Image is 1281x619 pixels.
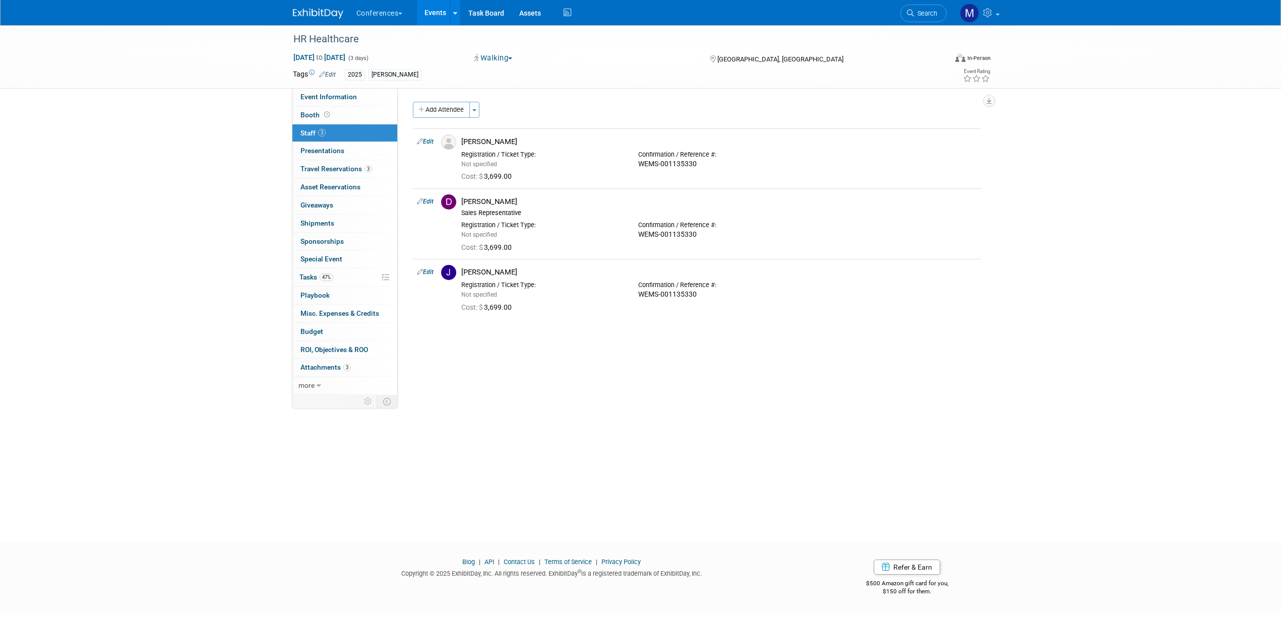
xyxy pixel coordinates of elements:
img: ExhibitDay [293,9,343,19]
img: J.jpg [441,265,456,280]
a: Misc. Expenses & Credits [292,305,397,322]
span: | [536,558,543,566]
a: Edit [417,268,434,276]
img: D.jpg [441,194,456,210]
a: Playbook [292,287,397,304]
span: Not specified [461,291,497,298]
a: Staff3 [292,124,397,142]
a: Search [900,5,947,22]
div: Event Format [887,52,991,67]
div: Confirmation / Reference #: [638,281,800,289]
span: to [315,53,324,61]
div: HR Healthcare [290,30,932,48]
div: Copyright © 2025 ExhibitDay, Inc. All rights reserved. ExhibitDay is a registered trademark of Ex... [293,567,811,578]
div: WEMS-001135330 [638,230,800,239]
a: Sponsorships [292,233,397,250]
a: more [292,377,397,394]
a: API [484,558,494,566]
span: [GEOGRAPHIC_DATA], [GEOGRAPHIC_DATA] [717,55,843,63]
span: Booth not reserved yet [322,111,332,118]
div: Registration / Ticket Type: [461,281,623,289]
img: Associate-Profile-5.png [441,134,456,150]
span: Attachments [300,363,351,371]
a: Edit [417,138,434,145]
div: WEMS-001135330 [638,160,800,169]
a: Attachments3 [292,359,397,376]
span: more [298,381,315,389]
div: [PERSON_NAME] [461,137,977,147]
span: Shipments [300,219,334,227]
div: Registration / Ticket Type: [461,221,623,229]
div: [PERSON_NAME] [369,70,421,80]
td: Toggle Event Tabs [377,395,397,408]
div: Registration / Ticket Type: [461,151,623,159]
span: Giveaways [300,201,333,209]
span: Asset Reservations [300,183,360,191]
a: Asset Reservations [292,178,397,196]
span: 3 [343,364,351,371]
span: [DATE] [DATE] [293,53,346,62]
div: [PERSON_NAME] [461,267,977,277]
button: Add Attendee [413,102,470,118]
td: Personalize Event Tab Strip [359,395,377,408]
sup: ® [578,569,581,574]
img: Format-Inperson.png [955,54,965,62]
div: [PERSON_NAME] [461,197,977,207]
span: Search [914,10,937,17]
span: Not specified [461,231,497,238]
div: 2025 [345,70,365,80]
span: Cost: $ [461,243,484,251]
span: 3 [318,129,326,136]
span: (3 days) [347,55,369,61]
span: | [476,558,483,566]
div: In-Person [967,54,991,62]
a: Presentations [292,142,397,160]
span: 3,699.00 [461,243,516,251]
a: Booth [292,106,397,124]
a: Refer & Earn [874,560,940,575]
a: Privacy Policy [601,558,641,566]
a: Travel Reservations3 [292,160,397,178]
a: Contact Us [504,558,535,566]
div: $150 off for them. [826,587,989,596]
span: ROI, Objectives & ROO [300,346,368,354]
div: Confirmation / Reference #: [638,151,800,159]
span: Playbook [300,291,330,299]
span: Presentations [300,147,344,155]
td: Tags [293,69,336,81]
span: Sponsorships [300,237,344,245]
span: | [496,558,502,566]
span: 47% [320,273,333,281]
a: Budget [292,323,397,340]
a: ROI, Objectives & ROO [292,341,397,359]
a: Shipments [292,215,397,232]
span: 3,699.00 [461,172,516,180]
img: Marygrace LeGros [960,4,979,23]
div: WEMS-001135330 [638,290,800,299]
span: Special Event [300,255,342,263]
a: Edit [417,198,434,205]
a: Special Event [292,250,397,268]
a: Edit [319,71,336,78]
span: Not specified [461,161,497,168]
a: Event Information [292,88,397,106]
span: Tasks [299,273,333,281]
span: Travel Reservations [300,165,372,173]
span: Cost: $ [461,303,484,311]
span: Event Information [300,93,357,101]
span: 3,699.00 [461,303,516,311]
a: Terms of Service [544,558,592,566]
div: Sales Representative [461,209,977,217]
span: Staff [300,129,326,137]
a: Tasks47% [292,268,397,286]
span: Budget [300,327,323,335]
button: Walking [471,53,516,63]
div: $500 Amazon gift card for you, [826,573,989,596]
div: Event Rating [963,69,990,74]
span: 3 [364,165,372,173]
span: Misc. Expenses & Credits [300,309,379,317]
a: Giveaways [292,196,397,214]
div: Confirmation / Reference #: [638,221,800,229]
span: | [593,558,600,566]
span: Booth [300,111,332,119]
